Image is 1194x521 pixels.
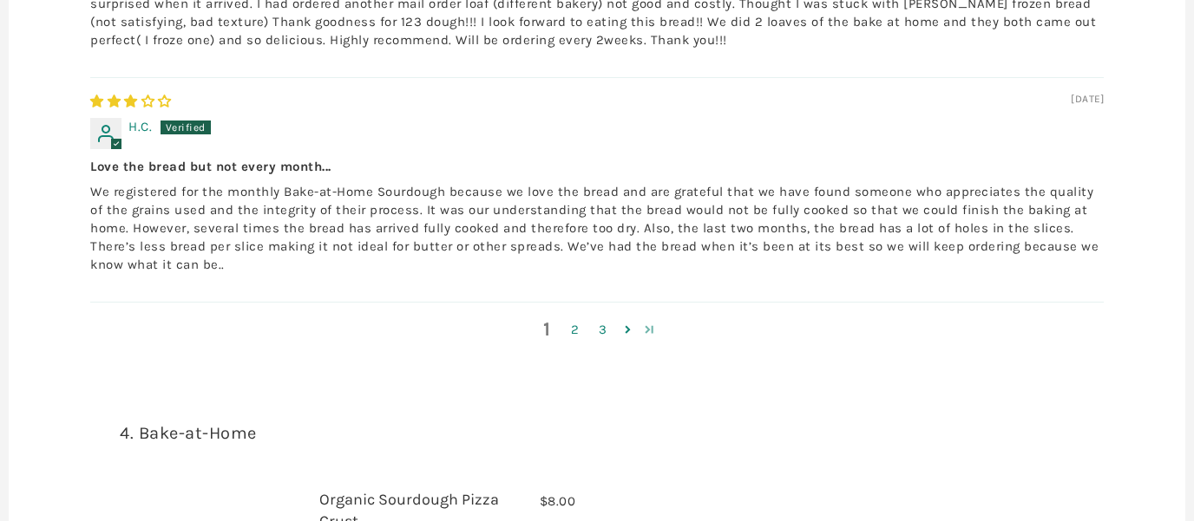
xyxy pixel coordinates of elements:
[90,94,172,109] span: 3 star review
[128,119,152,134] span: H.C.
[90,183,1104,274] p: We registered for the monthly Bake-at-Home Sourdough because we love the bread and are grateful t...
[589,320,617,340] a: Page 3
[1071,92,1104,107] span: [DATE]
[639,319,661,340] a: Page 4
[617,319,640,340] a: Page 2
[120,423,257,443] a: 4. Bake-at-Home
[540,493,576,509] span: $8.00
[90,158,1104,176] b: Love the bread but not every month...
[561,320,589,340] a: Page 2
